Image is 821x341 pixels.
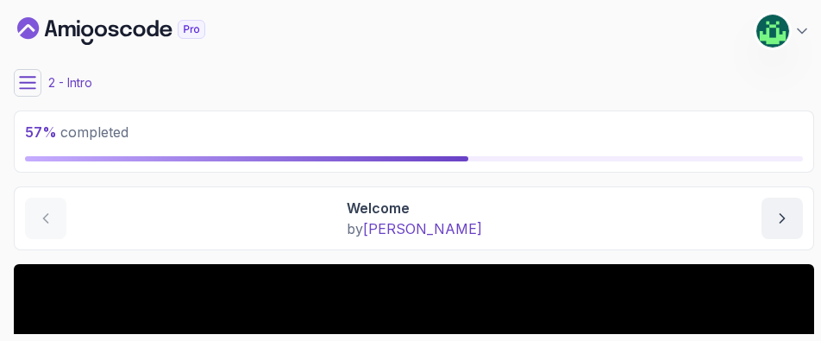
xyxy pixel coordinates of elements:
img: user profile image [756,15,789,47]
button: next content [761,198,803,239]
p: 2 - Intro [48,74,92,92]
span: completed [25,123,128,141]
button: previous content [25,198,66,239]
p: by [347,218,482,239]
span: [PERSON_NAME] [363,220,482,237]
span: 57 % [25,123,57,141]
p: Welcome [347,198,482,218]
a: Dashboard [17,17,245,45]
button: user profile image [755,14,811,48]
